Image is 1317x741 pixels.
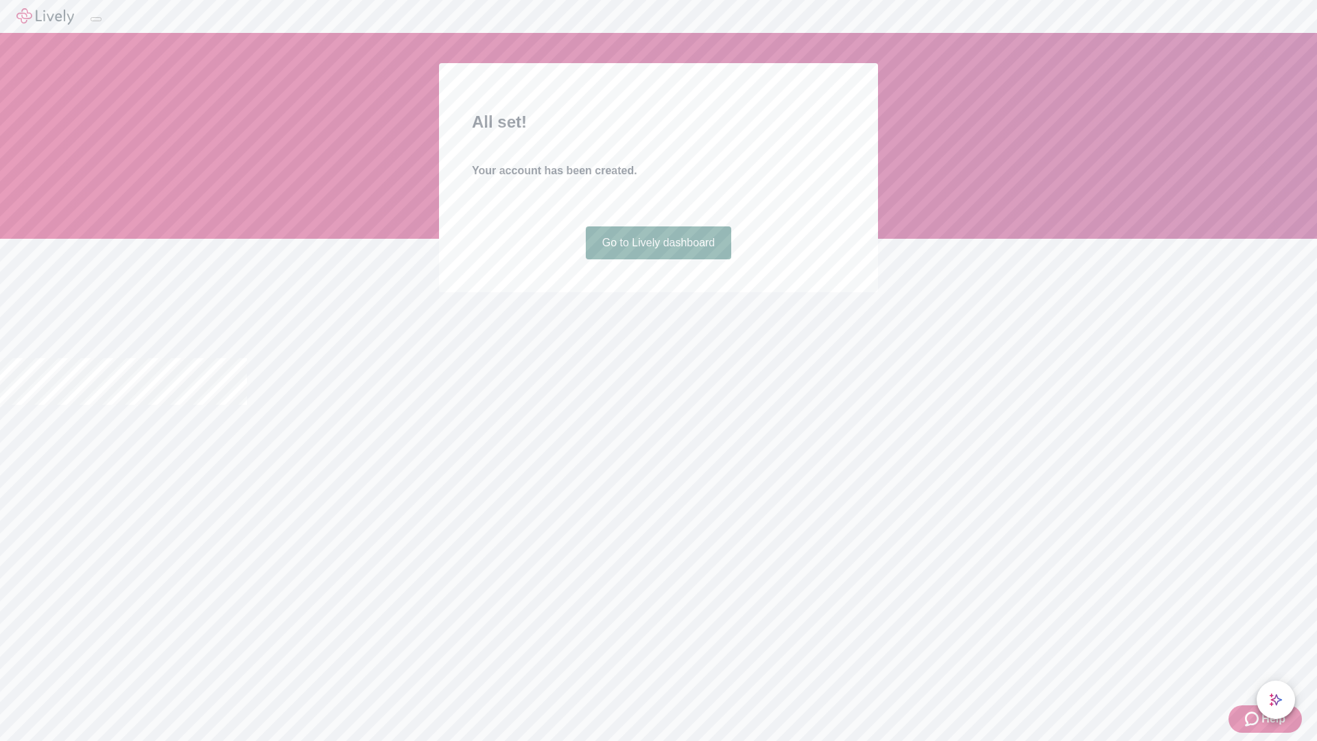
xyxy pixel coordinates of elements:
[1245,711,1261,727] svg: Zendesk support icon
[1229,705,1302,733] button: Zendesk support iconHelp
[1257,681,1295,719] button: chat
[16,8,74,25] img: Lively
[91,17,102,21] button: Log out
[472,163,845,179] h4: Your account has been created.
[1261,711,1285,727] span: Help
[586,226,732,259] a: Go to Lively dashboard
[472,110,845,134] h2: All set!
[1269,693,1283,707] svg: Lively AI Assistant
